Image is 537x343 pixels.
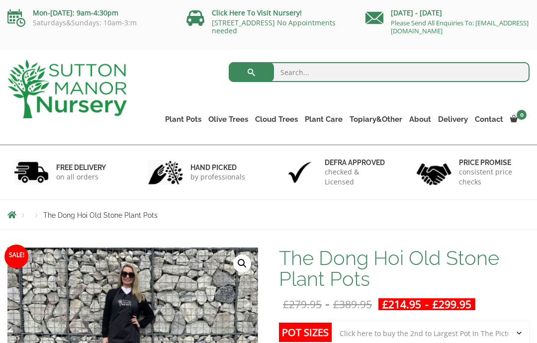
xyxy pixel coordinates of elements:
a: Plant Pots [162,112,205,126]
input: Search... [229,62,530,82]
a: Topiary&Other [346,112,406,126]
a: 0 [507,112,530,126]
p: on all orders [56,172,106,182]
span: 0 [517,110,527,120]
bdi: 279.95 [283,297,322,311]
bdi: 299.95 [433,297,471,311]
a: About [406,112,435,126]
nav: Breadcrumbs [7,211,530,219]
p: Mon-[DATE]: 9am-4:30pm [7,7,172,19]
a: Contact [471,112,507,126]
a: Cloud Trees [252,112,301,126]
a: Plant Care [301,112,346,126]
img: 2.jpg [148,160,183,185]
del: - [279,298,376,310]
h6: Price promise [459,158,523,167]
img: 3.jpg [282,160,317,185]
span: £ [433,297,439,311]
ins: - [378,298,475,310]
span: £ [283,297,289,311]
img: 4.jpg [417,157,451,187]
p: by professionals [190,172,245,182]
span: £ [333,297,339,311]
a: View full-screen image gallery [233,255,251,272]
img: logo [7,60,127,118]
img: 1.jpg [14,160,49,185]
a: Delivery [435,112,471,126]
p: consistent price checks [459,167,523,187]
a: [STREET_ADDRESS] No Appointments needed [212,18,336,35]
span: Sale! [4,245,28,268]
span: The Dong Hoi Old Stone Plant Pots [43,211,158,219]
h6: hand picked [190,163,245,172]
h1: The Dong Hoi Old Stone Plant Pots [279,248,530,289]
a: Click Here To Visit Nursery! [212,8,302,17]
h6: FREE DELIVERY [56,163,106,172]
p: checked & Licensed [325,167,389,187]
h6: Defra approved [325,158,389,167]
p: Saturdays&Sundays: 10am-3:m [7,19,172,27]
a: Please Send All Enquiries To: [EMAIL_ADDRESS][DOMAIN_NAME] [391,18,529,35]
bdi: 389.95 [333,297,372,311]
span: £ [382,297,388,311]
bdi: 214.95 [382,297,421,311]
label: Pot Sizes [279,323,332,342]
a: Olive Trees [205,112,252,126]
p: [DATE] - [DATE] [365,7,530,19]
